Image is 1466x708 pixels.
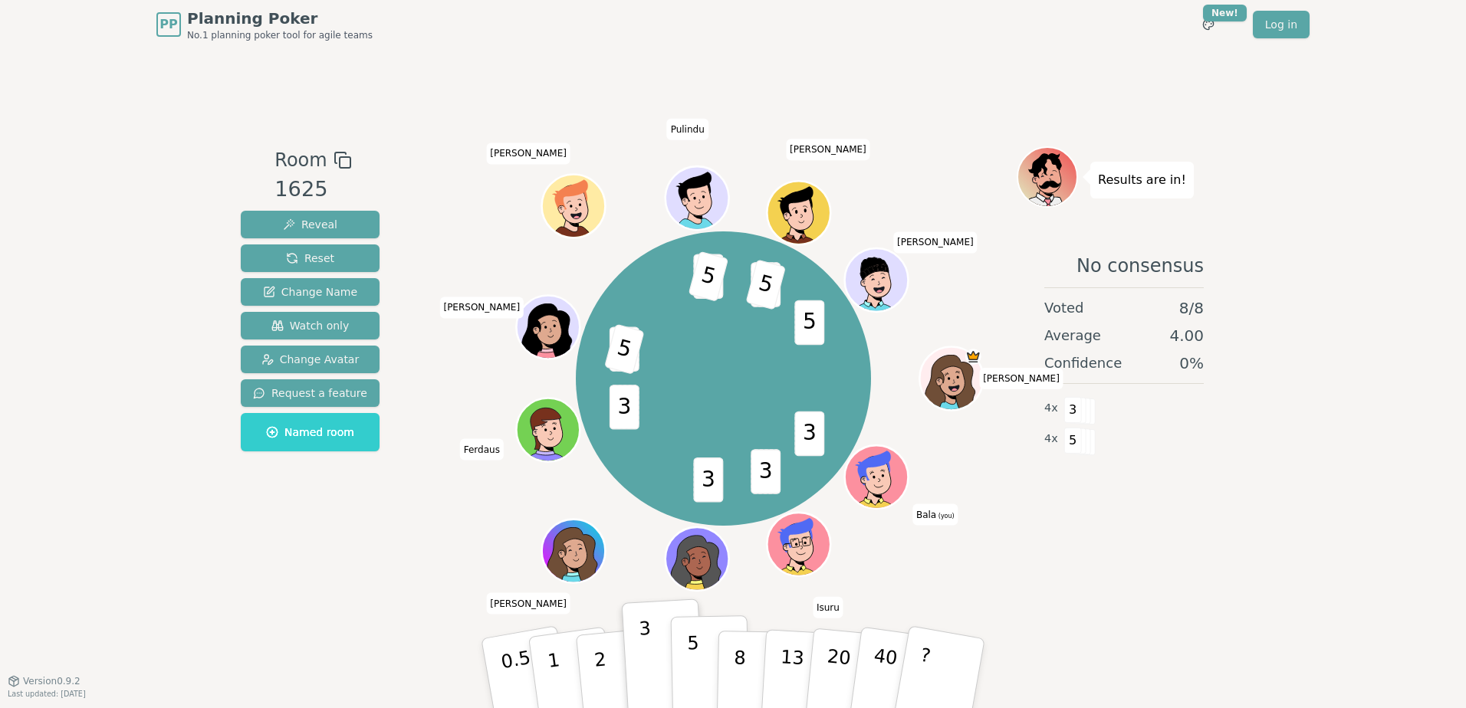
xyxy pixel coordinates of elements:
span: No consensus [1076,254,1204,278]
span: (you) [936,513,955,520]
span: Room [274,146,327,174]
span: Click to change your name [813,597,843,618]
span: Confidence [1044,352,1122,374]
span: 3 [751,450,781,494]
span: Click to change your name [912,504,958,526]
span: Click to change your name [439,297,524,318]
span: Watch only [271,318,350,333]
a: Log in [1253,11,1310,38]
button: Click to change your avatar [847,447,907,507]
span: Request a feature [253,385,367,401]
p: Results are in! [1098,169,1186,191]
span: Click to change your name [486,593,570,615]
span: Version 0.9.2 [23,675,81,687]
span: Click to change your name [979,368,1063,389]
span: 4 x [1044,400,1058,417]
span: 5 [746,260,787,310]
span: 5 [689,251,729,302]
span: Reset [286,251,334,266]
span: 5 [604,324,645,375]
span: Click to change your name [460,439,504,461]
p: 3 [639,618,656,701]
div: 1625 [274,174,351,205]
span: 5 [1064,428,1082,454]
span: Reveal [283,217,337,232]
span: Last updated: [DATE] [8,690,86,698]
span: No.1 planning poker tool for agile teams [187,29,373,41]
span: PP [159,15,177,34]
span: 3 [694,458,724,503]
span: 4 x [1044,431,1058,447]
button: Change Name [241,278,380,306]
span: Click to change your name [667,119,708,140]
span: 5 [795,300,825,345]
span: Change Name [263,284,357,300]
span: Click to change your name [786,139,870,160]
span: Voted [1044,297,1084,319]
span: 3 [795,411,825,456]
span: Average [1044,325,1101,346]
span: Named room [266,424,354,440]
span: Planning Poker [187,8,373,29]
button: Reset [241,244,380,272]
button: Request a feature [241,379,380,407]
span: 3 [610,385,639,430]
button: Named room [241,413,380,451]
span: Change Avatar [261,352,360,367]
button: Version0.9.2 [8,675,81,687]
button: Change Avatar [241,346,380,373]
span: 3 [1064,397,1082,423]
a: PPPlanning PokerNo.1 planning poker tool for agile teams [156,8,373,41]
button: Reveal [241,211,380,238]
span: Click to change your name [486,143,570,164]
span: 0 % [1179,352,1204,374]
div: New! [1203,5,1247,21]
span: 8 / 8 [1179,297,1204,319]
span: Click to change your name [893,231,978,253]
span: 4.00 [1169,325,1204,346]
span: Staci is the host [965,349,981,365]
button: New! [1195,11,1222,38]
button: Watch only [241,312,380,339]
